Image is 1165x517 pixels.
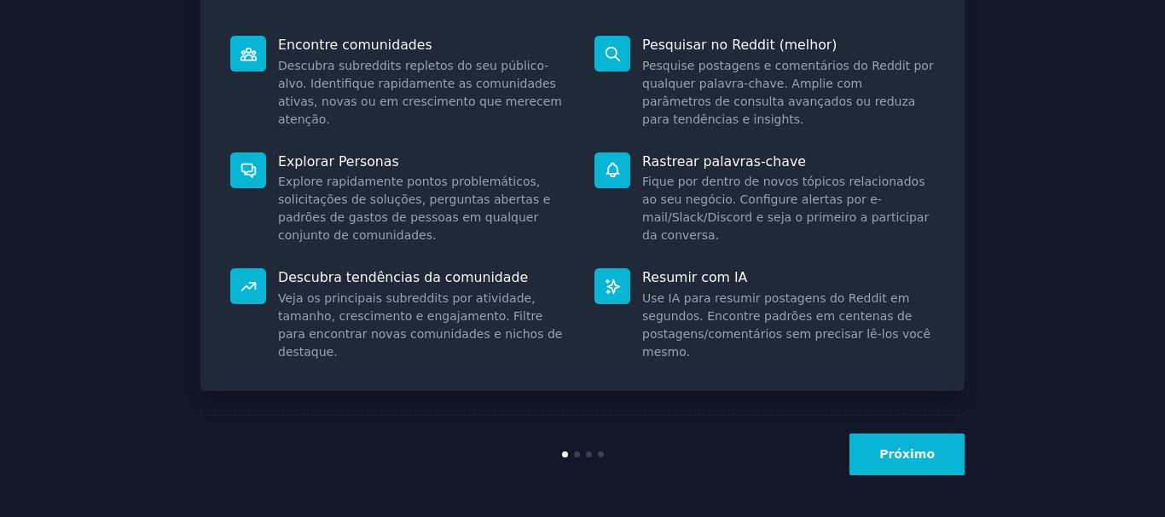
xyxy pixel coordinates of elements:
font: Descubra tendências da comunidade [278,269,528,285]
font: Pesquisar no Reddit (melhor) [642,37,837,53]
font: Resumir com IA [642,269,747,285]
button: Próximo [849,434,965,475]
font: Explore rapidamente pontos problemáticos, solicitações de soluções, perguntas abertas e padrões d... [278,175,550,242]
font: Encontre comunidades [278,37,432,53]
font: Fique por dentro de novos tópicos relacionados ao seu negócio. Configure alertas por e-mail/Slack... [642,175,929,242]
font: Próximo [879,447,935,461]
font: Pesquise postagens e comentários do Reddit por qualquer palavra-chave. Amplie com parâmetros de c... [642,59,934,126]
font: Rastrear palavras-chave [642,153,806,169]
font: Veja os principais subreddits por atividade, tamanho, crescimento e engajamento. Filtre para enco... [278,291,562,359]
font: Explorar Personas [278,153,399,169]
font: Descubra subreddits repletos do seu público-alvo. Identifique rapidamente as comunidades ativas, ... [278,59,562,126]
font: Use IA para resumir postagens do Reddit em segundos. Encontre padrões em centenas de postagens/co... [642,291,930,359]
